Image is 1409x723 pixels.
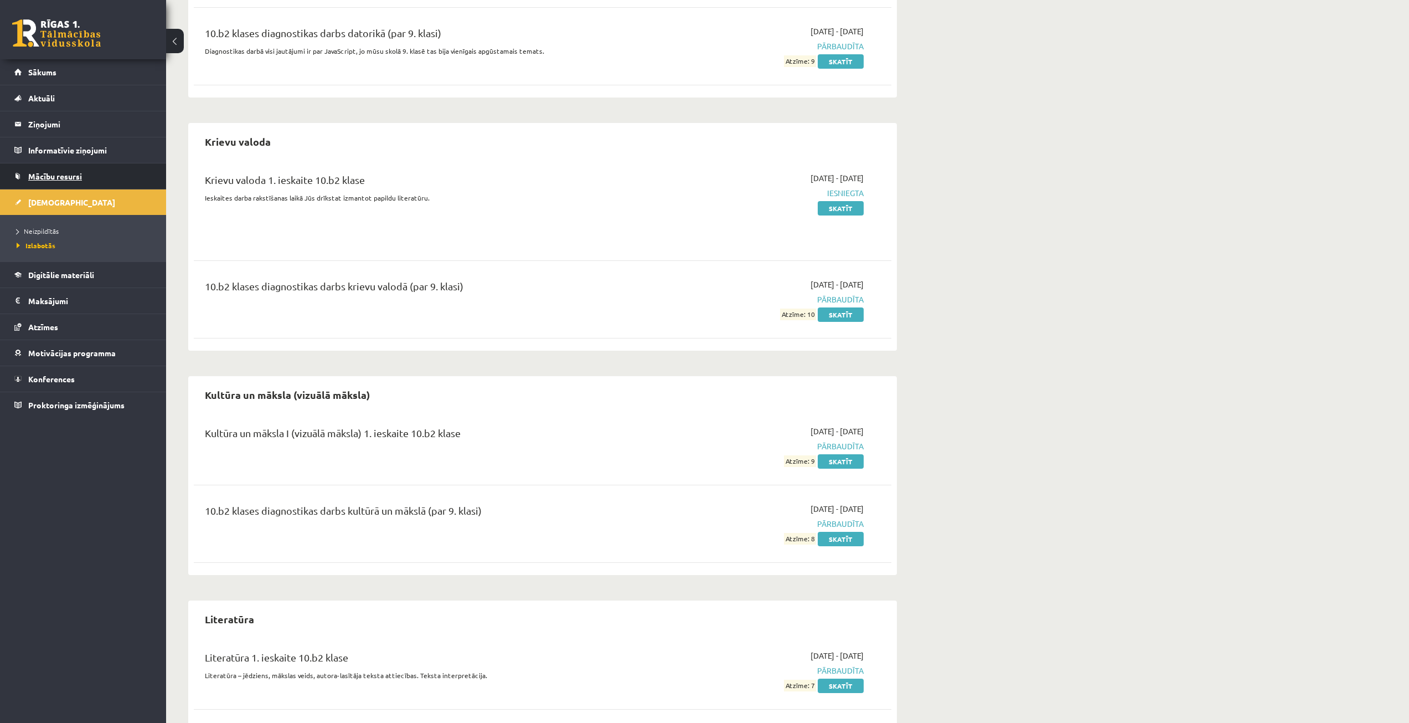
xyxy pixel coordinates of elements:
[17,240,155,250] a: Izlabotās
[655,518,864,530] span: Pārbaudīta
[17,241,55,250] span: Izlabotās
[784,55,816,67] span: Atzīme: 9
[28,93,55,103] span: Aktuāli
[14,85,152,111] a: Aktuāli
[811,425,864,437] span: [DATE] - [DATE]
[784,455,816,467] span: Atzīme: 9
[28,137,152,163] legend: Informatīvie ziņojumi
[205,650,638,670] div: Literatūra 1. ieskaite 10.b2 klase
[14,392,152,418] a: Proktoringa izmēģinājums
[818,454,864,469] a: Skatīt
[14,366,152,392] a: Konferences
[12,19,101,47] a: Rīgas 1. Tālmācības vidusskola
[205,193,638,203] p: Ieskaites darba rakstīšanas laikā Jūs drīkstat izmantot papildu literatūru.
[14,314,152,340] a: Atzīmes
[205,172,638,193] div: Krievu valoda 1. ieskaite 10.b2 klase
[655,294,864,305] span: Pārbaudīta
[811,172,864,184] span: [DATE] - [DATE]
[194,129,282,155] h2: Krievu valoda
[194,382,381,408] h2: Kultūra un māksla (vizuālā māksla)
[811,279,864,290] span: [DATE] - [DATE]
[28,270,94,280] span: Digitālie materiāli
[28,348,116,358] span: Motivācijas programma
[14,137,152,163] a: Informatīvie ziņojumi
[28,171,82,181] span: Mācību resursi
[205,279,638,299] div: 10.b2 klases diagnostikas darbs krievu valodā (par 9. klasi)
[818,679,864,693] a: Skatīt
[655,187,864,199] span: Iesniegta
[818,307,864,322] a: Skatīt
[818,532,864,546] a: Skatīt
[28,374,75,384] span: Konferences
[655,440,864,452] span: Pārbaudīta
[205,503,638,524] div: 10.b2 klases diagnostikas darbs kultūrā un mākslā (par 9. klasi)
[205,46,638,56] p: Diagnostikas darbā visi jautājumi ir par JavaScript, jo mūsu skolā 9. klasē tas bija vienīgais ap...
[28,197,115,207] span: [DEMOGRAPHIC_DATA]
[655,40,864,52] span: Pārbaudīta
[28,111,152,137] legend: Ziņojumi
[811,503,864,515] span: [DATE] - [DATE]
[784,680,816,691] span: Atzīme: 7
[784,533,816,545] span: Atzīme: 8
[811,25,864,37] span: [DATE] - [DATE]
[28,288,152,314] legend: Maksājumi
[780,309,816,320] span: Atzīme: 10
[811,650,864,662] span: [DATE] - [DATE]
[28,322,58,332] span: Atzīmes
[14,163,152,189] a: Mācību resursi
[194,606,265,632] h2: Literatūra
[28,67,56,77] span: Sākums
[14,111,152,137] a: Ziņojumi
[14,189,152,215] a: [DEMOGRAPHIC_DATA]
[17,226,155,236] a: Neizpildītās
[17,227,59,235] span: Neizpildītās
[14,340,152,366] a: Motivācijas programma
[28,400,125,410] span: Proktoringa izmēģinājums
[14,262,152,288] a: Digitālie materiāli
[205,425,638,446] div: Kultūra un māksla I (vizuālā māksla) 1. ieskaite 10.b2 klase
[818,201,864,216] a: Skatīt
[205,25,638,46] div: 10.b2 klases diagnostikas darbs datorikā (par 9. klasi)
[14,59,152,85] a: Sākums
[818,54,864,69] a: Skatīt
[14,288,152,314] a: Maksājumi
[655,665,864,676] span: Pārbaudīta
[205,670,638,680] p: Literatūra – jēdziens, mākslas veids, autora-lasītāja teksta attiecības. Teksta interpretācija.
